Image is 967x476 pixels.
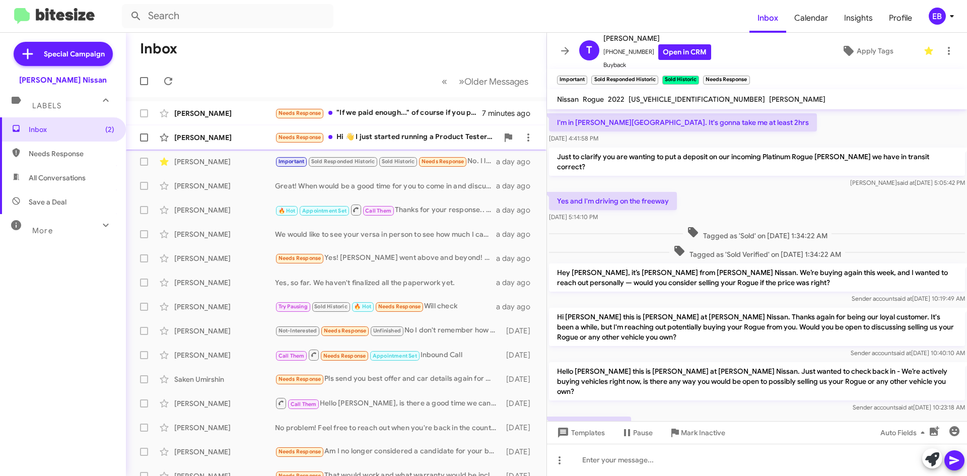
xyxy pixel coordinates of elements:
[29,173,86,183] span: All Conversations
[279,134,321,141] span: Needs Response
[501,326,538,336] div: [DATE]
[501,374,538,384] div: [DATE]
[174,253,275,263] div: [PERSON_NAME]
[464,76,528,87] span: Older Messages
[275,278,496,288] div: Yes, so far. We haven't finalized all the paperwork yet.
[279,110,321,116] span: Needs Response
[279,158,305,165] span: Important
[658,44,711,60] a: Open in CRM
[557,95,579,104] span: Nissan
[279,448,321,455] span: Needs Response
[275,252,496,264] div: Yes! [PERSON_NAME] went above and beyond! I recommend him to many
[275,181,496,191] div: Great! When would be a good time for you to come in and discuss selling your Avalon?
[275,229,496,239] div: We would like to see your versa in person to see how much I can offer you! When are you able to b...
[929,8,946,25] div: EB
[496,229,538,239] div: a day ago
[555,424,605,442] span: Templates
[174,447,275,457] div: [PERSON_NAME]
[422,158,464,165] span: Needs Response
[32,101,61,110] span: Labels
[549,134,598,142] span: [DATE] 4:41:58 PM
[583,95,604,104] span: Rogue
[496,181,538,191] div: a day ago
[174,181,275,191] div: [PERSON_NAME]
[373,353,417,359] span: Appointment Set
[14,42,113,66] a: Special Campaign
[853,403,965,411] span: Sender account [DATE] 10:23:18 AM
[373,327,401,334] span: Unfinished
[549,417,631,435] p: No. I love my Rouge!
[786,4,836,33] a: Calendar
[557,76,587,85] small: Important
[436,71,534,92] nav: Page navigation example
[323,353,366,359] span: Needs Response
[749,4,786,33] a: Inbox
[279,353,305,359] span: Call Them
[549,192,677,210] p: Yes and I'm driving on the freeway
[354,303,371,310] span: 🔥 Hot
[895,403,913,411] span: said at
[662,76,699,85] small: Sold Historic
[311,158,375,165] span: Sold Responded Historic
[815,42,919,60] button: Apply Tags
[603,44,711,60] span: [PHONE_NUMBER]
[852,295,965,302] span: Sender account [DATE] 10:19:49 AM
[174,132,275,143] div: [PERSON_NAME]
[279,208,296,214] span: 🔥 Hot
[29,149,114,159] span: Needs Response
[872,424,937,442] button: Auto Fields
[174,423,275,433] div: [PERSON_NAME]
[174,157,275,167] div: [PERSON_NAME]
[302,208,347,214] span: Appointment Set
[324,327,367,334] span: Needs Response
[683,226,832,241] span: Tagged as 'Sold' on [DATE] 1:34:22 AM
[279,327,317,334] span: Not-Interested
[586,42,592,58] span: T
[174,326,275,336] div: [PERSON_NAME]
[881,4,920,33] a: Profile
[174,205,275,215] div: [PERSON_NAME]
[897,179,915,186] span: said at
[603,60,711,70] span: Buyback
[836,4,881,33] a: Insights
[920,8,956,25] button: EB
[275,373,501,385] div: Pls send you best offer and car details again for me to make decision between 5-6 options
[549,148,965,176] p: Just to clarify you are wanting to put a deposit on our incoming Platinum Rogue [PERSON_NAME] we ...
[174,374,275,384] div: Saken Umirshin
[549,263,965,292] p: Hey [PERSON_NAME], it’s [PERSON_NAME] from [PERSON_NAME] Nissan. We’re buying again this week, an...
[681,424,725,442] span: Mark Inactive
[769,95,825,104] span: [PERSON_NAME]
[549,308,965,346] p: Hi [PERSON_NAME] this is [PERSON_NAME] at [PERSON_NAME] Nissan. Thanks again for being our loyal ...
[314,303,348,310] span: Sold Historic
[140,41,177,57] h1: Inbox
[436,71,453,92] button: Previous
[275,203,496,216] div: Thanks for your response.. let us know how we can help in the future!
[275,156,496,167] div: No. I love my Rouge!
[633,424,653,442] span: Pause
[174,350,275,360] div: [PERSON_NAME]
[275,131,498,143] div: Hi 👋 I just started running a Product Tester Club for Amazon & Temu products, where members can: ...
[122,4,333,28] input: Search
[44,49,105,59] span: Special Campaign
[608,95,625,104] span: 2022
[482,108,538,118] div: 7 minutes ago
[851,349,965,357] span: Sender account [DATE] 10:40:10 AM
[279,303,308,310] span: Try Pausing
[275,397,501,410] div: Hello [PERSON_NAME], is there a good time we can reach you [DATE] to see how we can help you trad...
[275,107,482,119] div: "If we paid enough..." of course if you paid enough I would sell it
[549,113,817,131] p: I'm in [PERSON_NAME][GEOGRAPHIC_DATA]. It's gonna take me at least 2hrs
[275,301,496,312] div: Will check
[291,401,317,407] span: Call Them
[629,95,765,104] span: [US_VEHICLE_IDENTIFICATION_NUMBER]
[32,226,53,235] span: More
[669,245,845,259] span: Tagged as 'Sold Verified' on [DATE] 1:34:22 AM
[459,75,464,88] span: »
[174,302,275,312] div: [PERSON_NAME]
[549,362,965,400] p: Hello [PERSON_NAME] this is [PERSON_NAME] at [PERSON_NAME] Nissan. Just wanted to check back in -...
[275,446,501,457] div: Am I no longer considered a candidate for your business?
[174,229,275,239] div: [PERSON_NAME]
